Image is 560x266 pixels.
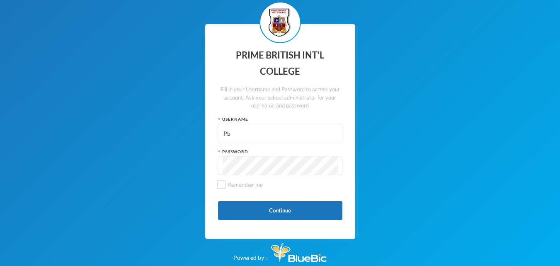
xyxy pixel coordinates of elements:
[218,116,342,122] div: Username
[218,201,342,220] button: Continue
[218,47,342,79] div: PRIME BRITISH INT'L COLLEGE
[225,181,266,188] span: Remember me
[218,85,342,110] div: Fill in your Username and Password to access your account. Ask your school administrator for your...
[271,243,327,262] img: Bluebic
[233,239,327,262] div: Powered by :
[218,149,342,155] div: Password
